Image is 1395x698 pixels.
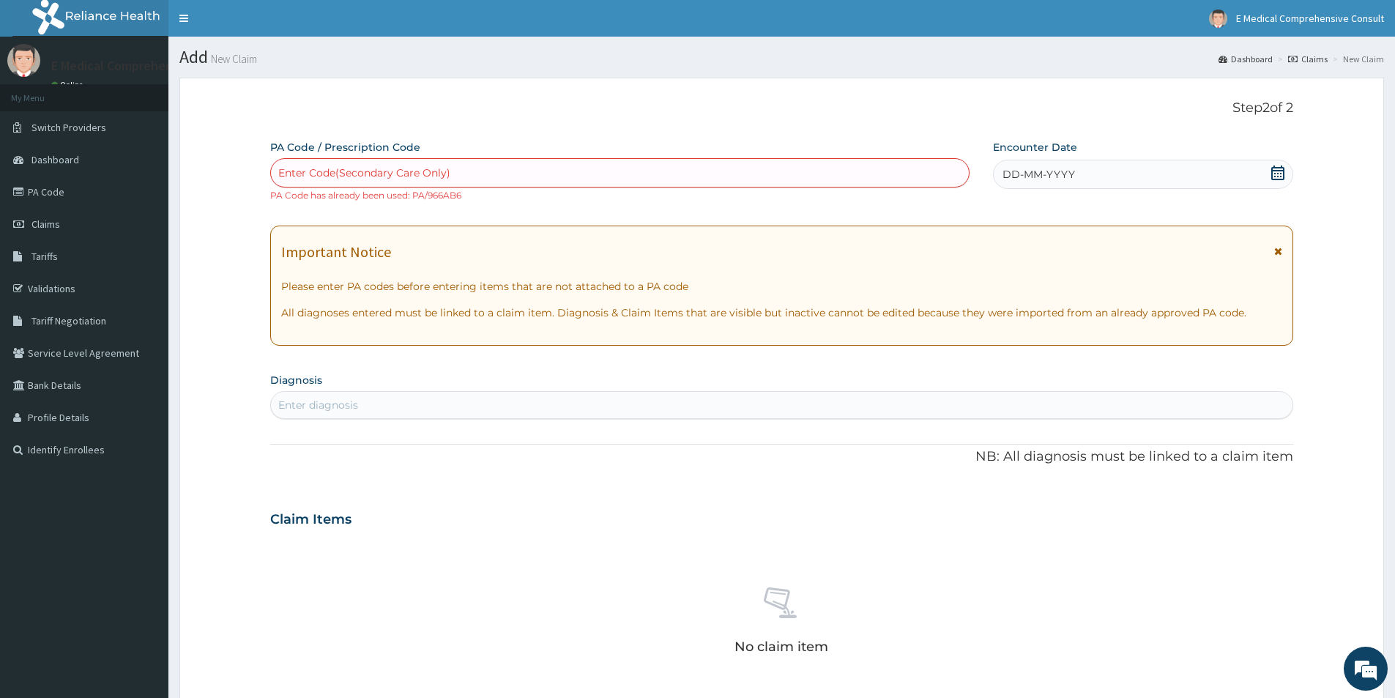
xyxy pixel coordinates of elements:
a: Online [51,80,86,90]
p: Please enter PA codes before entering items that are not attached to a PA code [281,279,1282,294]
img: User Image [1209,10,1227,28]
span: E Medical Comprehensive Consult [1236,12,1384,25]
label: PA Code / Prescription Code [270,140,420,155]
div: Enter diagnosis [278,398,358,412]
small: New Claim [208,53,257,64]
h3: Claim Items [270,512,351,528]
small: PA Code has already been used: PA/966AB6 [270,190,461,201]
p: E Medical Comprehensive Consult [51,59,242,73]
a: Claims [1288,53,1328,65]
span: Claims [31,218,60,231]
p: Step 2 of 2 [270,100,1293,116]
img: User Image [7,44,40,77]
label: Encounter Date [993,140,1077,155]
h1: Important Notice [281,244,391,260]
p: NB: All diagnosis must be linked to a claim item [270,448,1293,467]
h1: Add [179,48,1384,67]
span: DD-MM-YYYY [1002,167,1075,182]
div: Enter Code(Secondary Care Only) [278,166,450,180]
p: No claim item [734,639,828,654]
label: Diagnosis [270,373,322,387]
span: Tariffs [31,250,58,263]
a: Dashboard [1219,53,1273,65]
span: Dashboard [31,153,79,166]
p: All diagnoses entered must be linked to a claim item. Diagnosis & Claim Items that are visible bu... [281,305,1282,320]
span: Tariff Negotiation [31,314,106,327]
li: New Claim [1329,53,1384,65]
span: Switch Providers [31,121,106,134]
